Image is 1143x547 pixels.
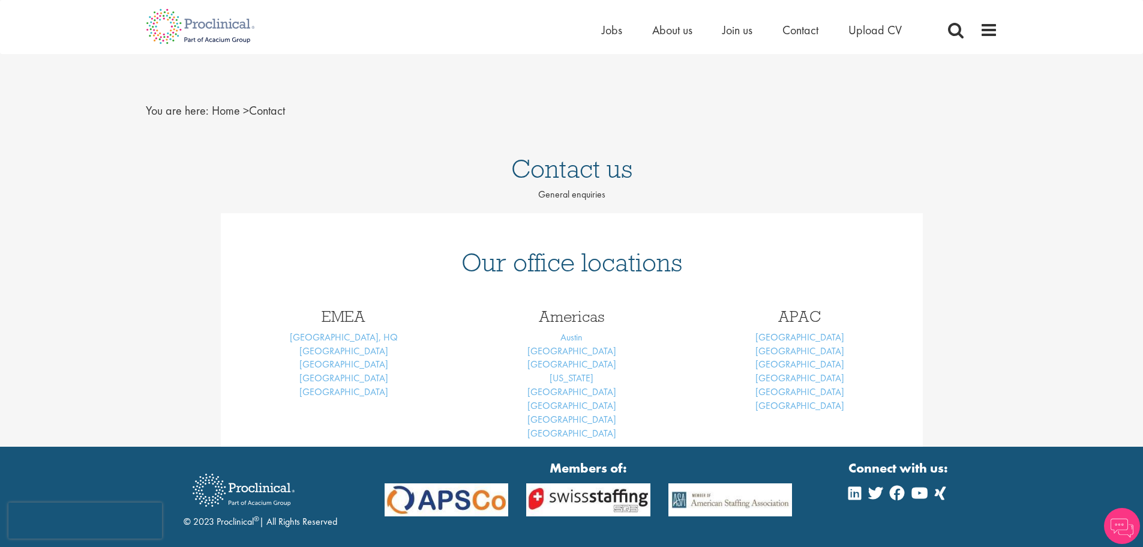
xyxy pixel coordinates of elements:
h3: Americas [467,309,677,324]
img: Chatbot [1104,508,1140,544]
a: [GEOGRAPHIC_DATA] [755,372,844,384]
a: [GEOGRAPHIC_DATA] [527,385,616,398]
a: breadcrumb link to Home [212,103,240,118]
a: [GEOGRAPHIC_DATA] [755,345,844,357]
a: Upload CV [848,22,902,38]
a: Jobs [602,22,622,38]
h3: APAC [695,309,905,324]
div: © 2023 Proclinical | All Rights Reserved [184,465,337,529]
img: APSCo [376,483,518,516]
img: APSCo [659,483,802,516]
a: [GEOGRAPHIC_DATA] [527,358,616,370]
span: Contact [212,103,285,118]
a: [GEOGRAPHIC_DATA] [299,385,388,398]
a: [US_STATE] [550,372,593,384]
a: Join us [722,22,752,38]
img: Proclinical Recruitment [184,465,304,515]
a: [GEOGRAPHIC_DATA] [527,413,616,426]
a: [GEOGRAPHIC_DATA] [527,345,616,357]
a: [GEOGRAPHIC_DATA] [755,385,844,398]
h1: Our office locations [239,249,905,276]
img: APSCo [517,483,659,516]
a: [GEOGRAPHIC_DATA] [299,372,388,384]
h3: EMEA [239,309,449,324]
a: [GEOGRAPHIC_DATA] [755,358,844,370]
strong: Members of: [385,459,793,477]
a: [GEOGRAPHIC_DATA], HQ [290,331,398,343]
sup: ® [254,514,259,524]
iframe: reCAPTCHA [8,503,162,539]
a: [GEOGRAPHIC_DATA] [299,345,388,357]
strong: Connect with us: [848,459,950,477]
span: You are here: [146,103,209,118]
a: Austin [560,331,583,343]
a: [GEOGRAPHIC_DATA] [527,427,616,440]
a: [GEOGRAPHIC_DATA] [755,399,844,412]
span: > [243,103,249,118]
a: About us [652,22,692,38]
a: [GEOGRAPHIC_DATA] [299,358,388,370]
a: Contact [782,22,818,38]
a: [GEOGRAPHIC_DATA] [755,331,844,343]
a: [GEOGRAPHIC_DATA] [527,399,616,412]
